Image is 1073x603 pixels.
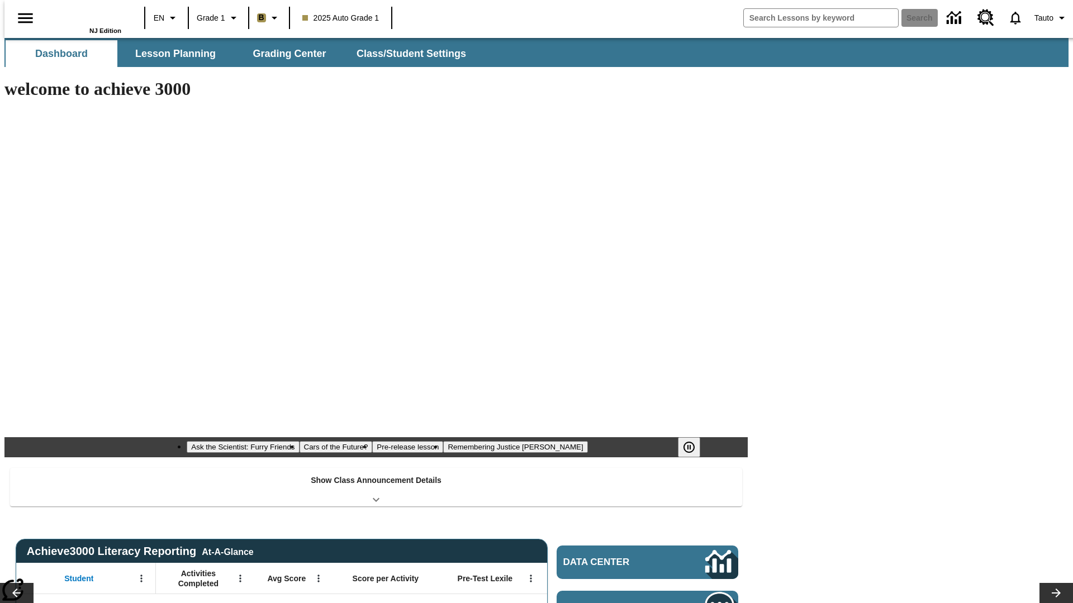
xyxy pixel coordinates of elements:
[1039,583,1073,603] button: Lesson carousel, Next
[149,8,184,28] button: Language: EN, Select a language
[302,12,379,24] span: 2025 Auto Grade 1
[35,47,88,60] span: Dashboard
[64,573,93,583] span: Student
[4,38,1069,67] div: SubNavbar
[300,441,373,453] button: Slide 2 Cars of the Future?
[162,568,235,588] span: Activities Completed
[4,79,748,99] h1: welcome to achieve 3000
[353,573,419,583] span: Score per Activity
[310,570,327,587] button: Open Menu
[348,40,475,67] button: Class/Student Settings
[133,570,150,587] button: Open Menu
[311,475,441,486] p: Show Class Announcement Details
[940,3,971,33] a: Data Center
[10,468,742,506] div: Show Class Announcement Details
[202,545,253,557] div: At-A-Glance
[744,9,898,27] input: search field
[372,441,443,453] button: Slide 3 Pre-release lesson
[563,557,668,568] span: Data Center
[678,437,700,457] button: Pause
[458,573,513,583] span: Pre-Test Lexile
[259,11,264,25] span: B
[49,5,121,27] a: Home
[1034,12,1053,24] span: Tauto
[971,3,1001,33] a: Resource Center, Will open in new tab
[234,40,345,67] button: Grading Center
[187,441,299,453] button: Slide 1 Ask the Scientist: Furry Friends
[9,2,42,35] button: Open side menu
[357,47,466,60] span: Class/Student Settings
[232,570,249,587] button: Open Menu
[253,8,286,28] button: Boost Class color is light brown. Change class color
[557,545,738,579] a: Data Center
[120,40,231,67] button: Lesson Planning
[1001,3,1030,32] a: Notifications
[27,545,254,558] span: Achieve3000 Literacy Reporting
[89,27,121,34] span: NJ Edition
[192,8,245,28] button: Grade: Grade 1, Select a grade
[4,40,476,67] div: SubNavbar
[678,437,711,457] div: Pause
[253,47,326,60] span: Grading Center
[523,570,539,587] button: Open Menu
[267,573,306,583] span: Avg Score
[197,12,225,24] span: Grade 1
[443,441,587,453] button: Slide 4 Remembering Justice O'Connor
[49,4,121,34] div: Home
[154,12,164,24] span: EN
[135,47,216,60] span: Lesson Planning
[1030,8,1073,28] button: Profile/Settings
[6,40,117,67] button: Dashboard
